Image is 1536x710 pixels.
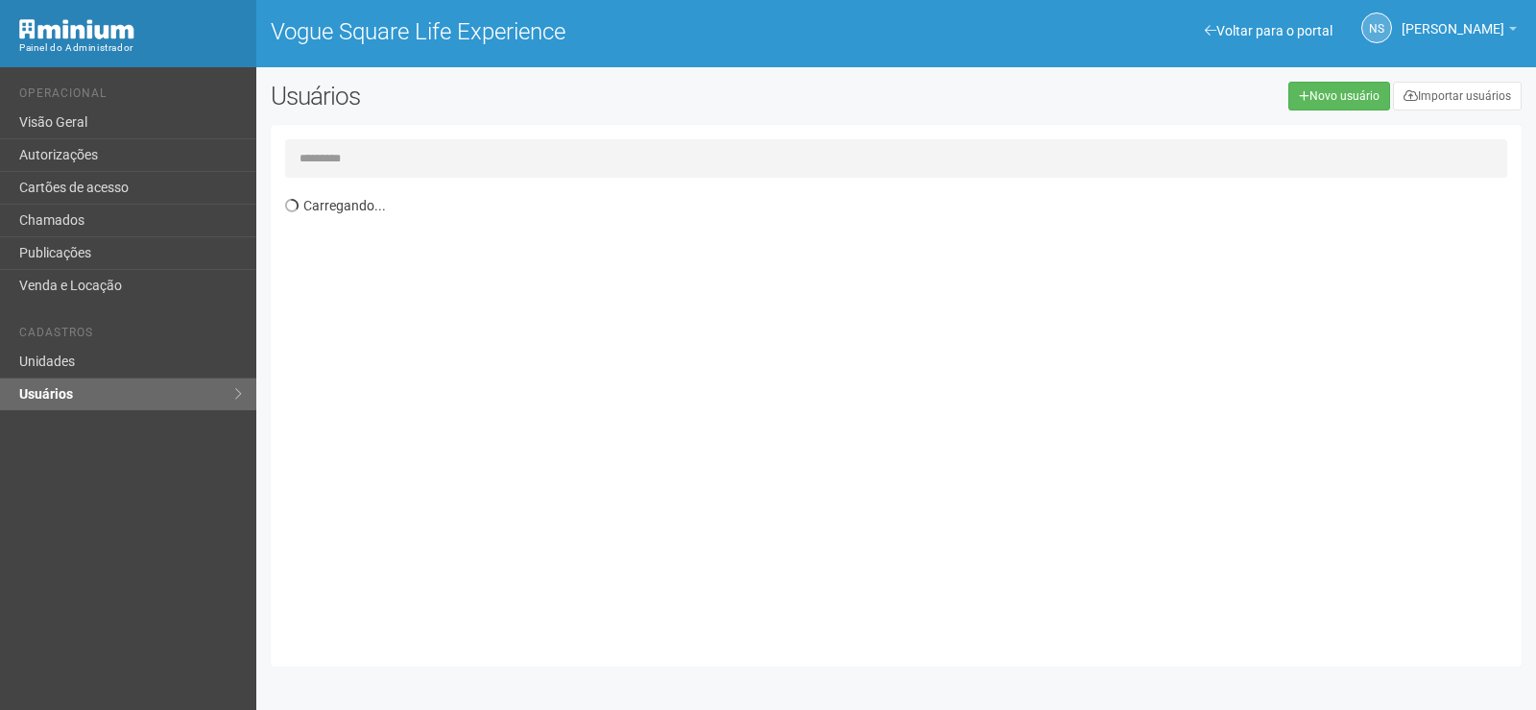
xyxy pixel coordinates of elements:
a: Voltar para o portal [1205,23,1332,38]
h2: Usuários [271,82,776,110]
li: Operacional [19,86,242,107]
a: Importar usuários [1393,82,1522,110]
span: Nicolle Silva [1402,3,1504,37]
a: Novo usuário [1288,82,1390,110]
img: Minium [19,19,134,39]
div: Carregando... [285,187,1522,652]
div: Painel do Administrador [19,39,242,57]
a: NS [1361,12,1392,43]
li: Cadastros [19,326,242,346]
a: [PERSON_NAME] [1402,24,1517,39]
h1: Vogue Square Life Experience [271,19,882,44]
